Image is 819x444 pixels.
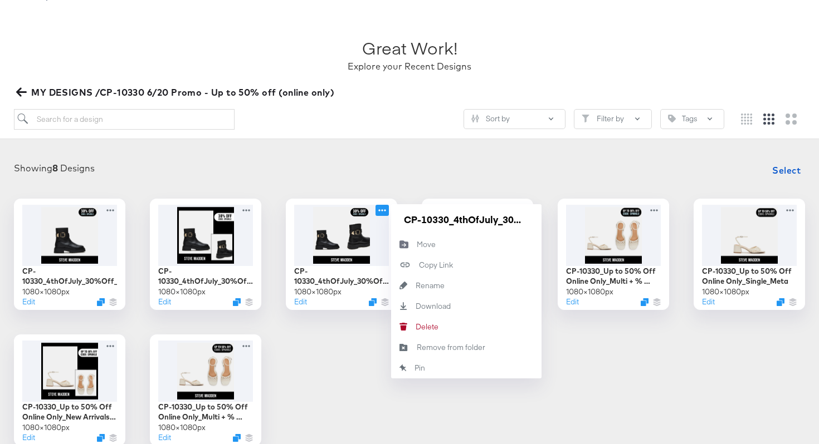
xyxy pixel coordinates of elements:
svg: Sliders [471,115,479,122]
button: Edit [158,432,171,443]
button: Edit [22,432,35,443]
button: SlidersSort by [464,109,565,129]
button: Edit [22,297,35,307]
button: Delete [391,317,542,337]
button: Edit [158,297,171,307]
div: Showing Designs [14,162,95,175]
div: 1080 × 1080 px [22,287,70,297]
div: Pin [415,363,425,373]
svg: Tag [668,115,676,122]
svg: Duplicate [97,434,105,442]
div: CP-10330_Up to 50% Off Online Only_Single_Meta_BlueColor1080×1080pxEditDuplicate [422,199,533,310]
div: CP-10330_4thOfJuly_30%Off_New Arrivals / Most Wanted Multi_Meta1080×1080pxEditDuplicate [150,199,261,310]
button: Select [768,159,805,181]
div: 1080 × 1080 px [294,287,342,297]
svg: Move to folder [391,240,417,249]
svg: Rename [391,282,416,289]
svg: Duplicate [97,298,105,306]
div: CP-10330_4thOfJuly_30%Off_Single_Meta_BlueColor1080×1080pxEditDuplicate [14,199,125,310]
div: Delete [416,322,438,332]
div: CP-10330_4thOfJuly_30%Off_Single_Meta_BlueColor [22,266,117,287]
div: Remove from folder [417,342,485,353]
div: Download [416,301,451,312]
button: Move to folder [391,234,542,255]
svg: Filter [582,115,589,122]
div: CP-10330_Up to 50% Off Online Only_New Arrivals / Most Wanted Multi_Meta [22,402,117,422]
span: Select [772,162,801,178]
svg: Small grid [741,114,752,125]
div: CP-10330_Up to 50% Off Online Only_Single_Meta1080×1080pxEditDuplicate [694,199,805,310]
button: TagTags [660,109,724,129]
div: CP-10330_4thOfJuly_30%Off_Multi + % Off_Meta_BlueColor1080×1080pxEditDuplicate [286,199,397,310]
svg: Duplicate [369,298,377,306]
button: MY DESIGNS /CP-10330 6/20 Promo - Up to 50% off (online only) [14,85,339,100]
div: 1080 × 1080 px [158,422,206,433]
svg: Duplicate [233,298,241,306]
span: MY DESIGNS /CP-10330 6/20 Promo - Up to 50% off (online only) [18,85,334,100]
svg: Download [391,302,416,310]
svg: Duplicate [641,298,649,306]
div: 1080 × 1080 px [702,287,749,297]
button: Edit [702,297,715,307]
div: Explore your Recent Designs [348,60,471,73]
svg: Copy [391,259,419,270]
strong: 8 [52,162,58,174]
div: 1080 × 1080 px [22,422,70,433]
div: CP-10330_4thOfJuly_30%Off_Multi + % Off_Meta_BlueColor [294,266,389,287]
div: CP-10330_Up to 50% Off Online Only_Multi + % Off_Meta [158,402,253,422]
button: Rename [391,275,542,296]
div: 1080 × 1080 px [566,287,613,297]
div: 1080 × 1080 px [158,287,206,297]
button: Edit [566,297,579,307]
svg: Large grid [786,114,797,125]
button: FilterFilter by [574,109,652,129]
button: Edit [294,297,307,307]
a: Download [391,296,542,317]
input: Search for a design [14,109,235,130]
svg: Duplicate [777,298,784,306]
button: Copy [391,255,542,275]
div: Great Work! [362,36,457,60]
svg: Medium grid [763,114,774,125]
div: CP-10330_4thOfJuly_30%Off_New Arrivals / Most Wanted Multi_Meta [158,266,253,287]
div: Copy Link [419,260,453,270]
div: Rename [416,280,445,291]
div: Move [417,239,436,250]
div: CP-10330_Up to 50% Off Online Only_Multi + % Off_Meta_BlueColor1080×1080pxEditDuplicate [558,199,669,310]
div: CP-10330_Up to 50% Off Online Only_Single_Meta [702,266,797,287]
svg: Duplicate [233,434,241,442]
div: CP-10330_Up to 50% Off Online Only_Multi + % Off_Meta_BlueColor [566,266,661,287]
svg: Delete [391,323,416,330]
